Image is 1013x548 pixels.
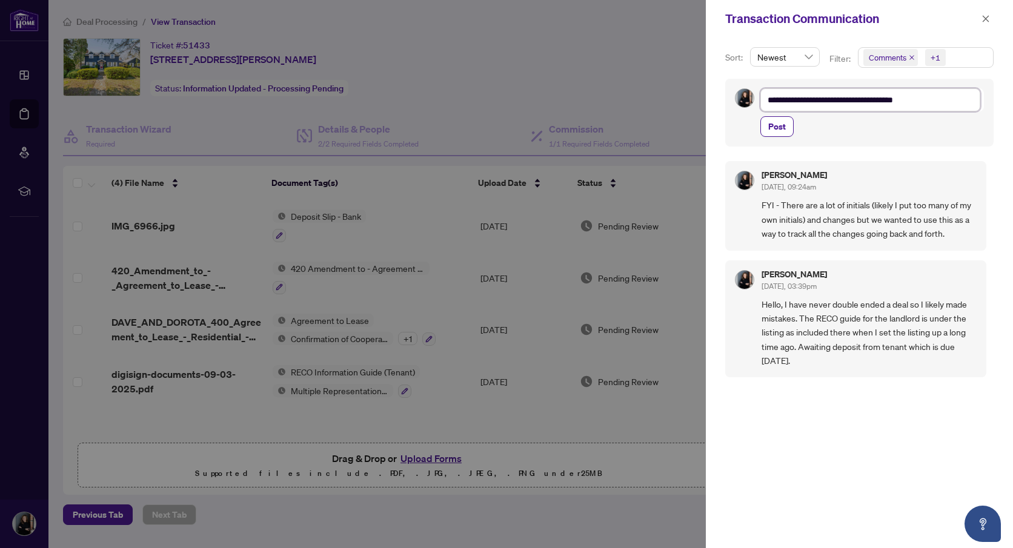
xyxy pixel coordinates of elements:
span: Comments [863,49,918,66]
span: close [909,54,915,61]
p: Filter: [829,52,852,65]
span: Post [768,117,786,136]
img: Profile Icon [736,89,754,107]
span: [DATE], 09:24am [762,182,816,191]
div: +1 [931,51,940,64]
span: FYI - There are a lot of initials (likely I put too many of my own initials) and changes but we w... [762,198,977,240]
button: Post [760,116,794,137]
button: Open asap [965,506,1001,542]
span: [DATE], 03:39pm [762,282,817,291]
h5: [PERSON_NAME] [762,171,827,179]
span: Hello, I have never double ended a deal so I likely made mistakes. The RECO guide for the landlor... [762,297,977,368]
span: close [981,15,990,23]
img: Profile Icon [736,171,754,190]
span: Comments [869,51,906,64]
h5: [PERSON_NAME] [762,270,827,279]
p: Sort: [725,51,745,64]
div: Transaction Communication [725,10,978,28]
img: Profile Icon [736,271,754,289]
span: Newest [757,48,812,66]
